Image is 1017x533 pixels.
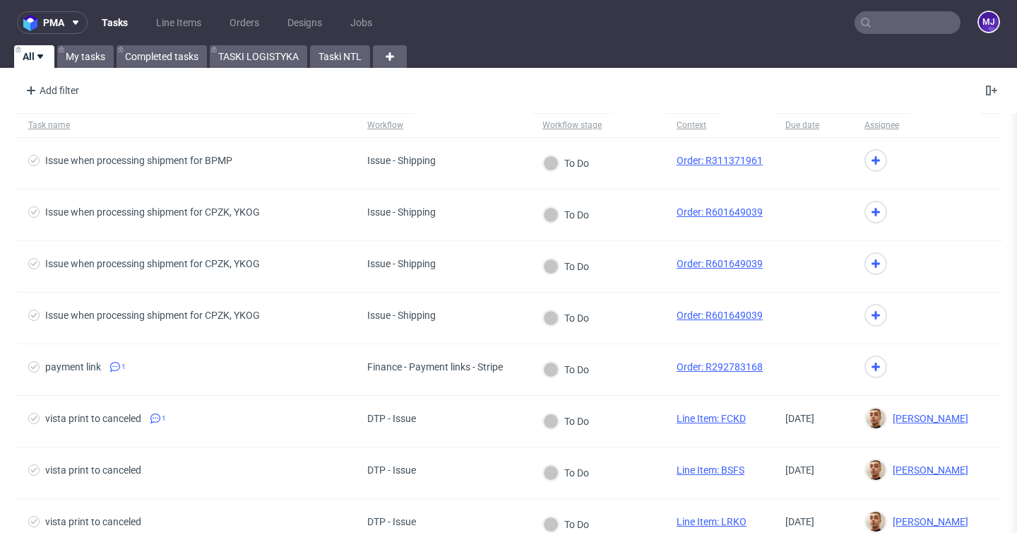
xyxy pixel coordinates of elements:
div: To Do [543,259,589,274]
a: Line Items [148,11,210,34]
a: Tasks [93,11,136,34]
a: All [14,45,54,68]
div: DTP - Issue [367,516,416,527]
a: Designs [279,11,331,34]
span: pma [43,18,64,28]
div: Workflow [367,119,403,131]
div: Issue when processing shipment for CPZK, YKOG [45,206,260,218]
div: To Do [543,517,589,532]
div: Issue when processing shipment for CPZK, YKOG [45,258,260,269]
img: logo [23,15,43,31]
div: Context [677,119,710,131]
span: [DATE] [785,413,814,424]
div: Assignee [864,119,899,131]
a: Completed tasks [117,45,207,68]
a: Orders [221,11,268,34]
div: Issue - Shipping [367,258,436,269]
div: To Do [543,207,589,223]
div: DTP - Issue [367,413,416,424]
div: To Do [543,465,589,481]
span: [PERSON_NAME] [887,464,968,476]
div: Issue when processing shipment for CPZK, YKOG [45,310,260,321]
div: vista print to canceled [45,516,141,527]
div: Issue - Shipping [367,206,436,218]
div: DTP - Issue [367,464,416,476]
div: Issue when processing shipment for BPMP [45,155,232,166]
span: [DATE] [785,516,814,527]
span: 1 [162,413,166,424]
span: [DATE] [785,464,814,476]
div: Workflow stage [542,119,602,131]
span: 1 [121,361,126,373]
figcaption: MJ [979,12,999,32]
span: Task name [28,119,345,131]
div: vista print to canceled [45,464,141,476]
a: Order: R601649039 [677,206,763,218]
a: Order: R601649039 [677,258,763,269]
img: Bartłomiej Leśniczuk [866,460,886,480]
div: To Do [543,156,589,171]
a: Line Item: BSFS [677,464,744,476]
a: TASKI LOGISTYKA [210,45,307,68]
button: pma [17,11,88,34]
img: Bartłomiej Leśniczuk [866,409,886,428]
a: Order: R311371961 [677,155,763,166]
a: My tasks [57,45,114,68]
a: Line Item: LRKO [677,516,747,527]
span: Due date [785,119,842,131]
div: Issue - Shipping [367,310,436,321]
span: [PERSON_NAME] [887,413,968,424]
a: Order: R292783168 [677,361,763,373]
a: Taski NTL [310,45,370,68]
div: Issue - Shipping [367,155,436,166]
div: To Do [543,362,589,377]
a: Line Item: FCKD [677,413,746,424]
a: Jobs [342,11,381,34]
span: [PERSON_NAME] [887,516,968,527]
div: payment link [45,361,101,373]
div: Finance - Payment links - Stripe [367,361,503,373]
div: vista print to canceled [45,413,141,424]
div: To Do [543,414,589,429]
a: Order: R601649039 [677,310,763,321]
img: Bartłomiej Leśniczuk [866,512,886,532]
div: To Do [543,310,589,326]
div: Add filter [20,79,82,102]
